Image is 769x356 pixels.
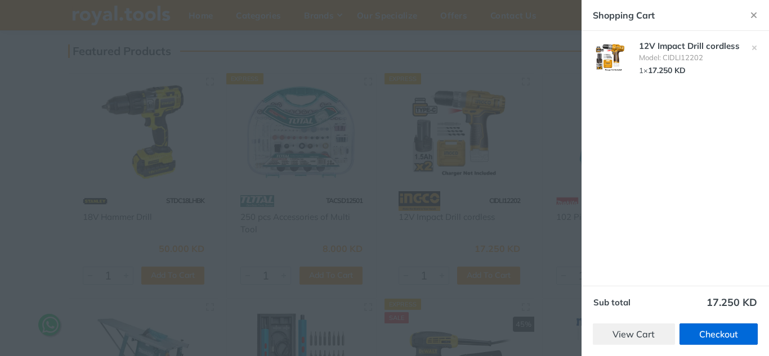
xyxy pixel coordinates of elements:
a: Checkout [679,323,758,345]
span: 17.250 KD [648,65,686,75]
div: × [639,65,740,76]
a: 12V Impact Drill cordless [639,40,740,51]
li: Model: CIDLI12202 [639,53,740,62]
span: 1 [639,66,643,75]
th: Sub total [593,295,671,310]
a: View Cart [593,323,675,345]
div: Shopping Cart [593,8,727,22]
img: Royal Tools - 12V Impact Drill cordless [591,42,630,72]
td: 17.250 KD [671,295,758,310]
